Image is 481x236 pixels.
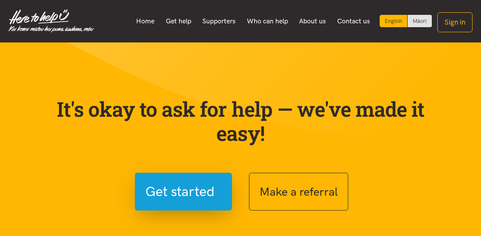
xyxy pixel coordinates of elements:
[131,12,160,30] a: Home
[380,15,432,27] div: Language toggle
[145,181,215,202] span: Get started
[437,12,473,32] button: Sign in
[331,12,375,30] a: Contact us
[135,173,232,211] button: Get started
[8,9,94,33] img: Home
[380,15,408,27] div: Current language
[249,173,348,211] button: Make a referral
[197,12,241,30] a: Supporters
[160,12,197,30] a: Get help
[408,15,432,27] a: Switch to Te Reo Māori
[241,12,294,30] a: Who can help
[294,12,332,30] a: About us
[45,97,436,146] p: It's okay to ask for help — we've made it easy!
